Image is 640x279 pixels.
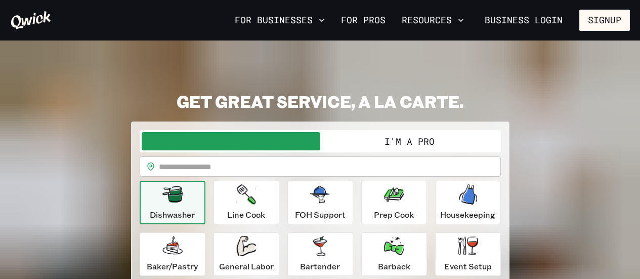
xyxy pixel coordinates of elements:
button: Event Setup [435,232,501,276]
p: Prep Cook [374,209,414,221]
button: FOH Support [287,181,353,224]
p: General Labor [219,260,274,272]
button: Bartender [287,232,353,276]
p: Bartender [300,260,340,272]
button: General Labor [214,232,279,276]
button: Resources [398,12,468,29]
p: Dishwasher [150,209,195,221]
button: Housekeeping [435,181,501,224]
p: Baker/Pastry [147,260,198,272]
a: For Pros [337,12,390,29]
button: I'm a Business [142,132,320,150]
button: Line Cook [214,181,279,224]
p: FOH Support [295,209,346,221]
h2: GET GREAT SERVICE, A LA CARTE. [131,91,509,111]
p: Housekeeping [440,209,495,221]
p: Line Cook [227,209,265,221]
button: Baker/Pastry [140,232,205,276]
button: Barback [361,232,427,276]
button: For Businesses [231,12,329,29]
button: I'm a Pro [320,132,499,150]
a: Business Login [476,10,571,31]
button: Dishwasher [140,181,205,224]
p: Event Setup [444,260,492,272]
button: Signup [579,10,630,31]
p: Barback [378,260,410,272]
button: Prep Cook [361,181,427,224]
